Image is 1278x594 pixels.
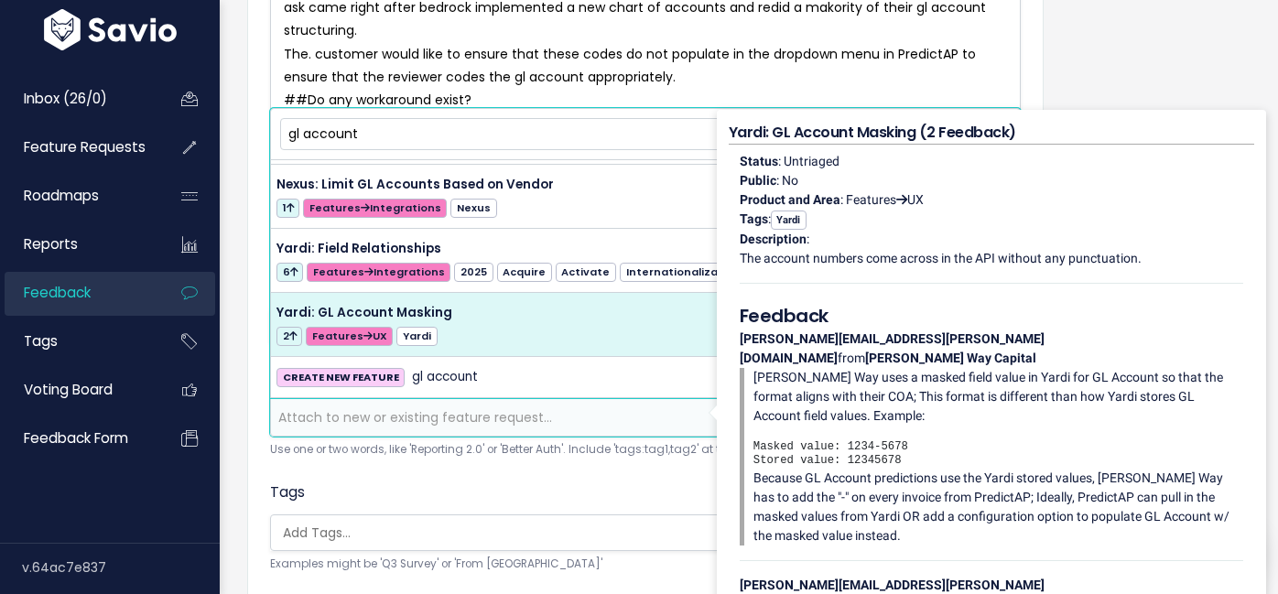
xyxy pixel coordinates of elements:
a: Feedback [5,272,152,314]
span: Nexus [450,199,496,218]
span: Acquire [497,263,552,282]
strong: CREATE NEW FEATURE [283,370,399,384]
span: Activate [556,263,616,282]
img: logo-white.9d6f32f41409.svg [39,9,181,50]
a: Inbox (26/0) [5,78,152,120]
strong: Description [740,232,807,246]
span: Yardi [396,327,437,346]
span: Feedback [24,283,91,302]
span: Inbox (26/0) [24,89,107,108]
small: Use one or two words, like 'Reporting 2.0' or 'Better Auth'. Include 'tags:tag1,tag2' at the end ... [270,440,1021,459]
p: [PERSON_NAME] Way uses a masked field value in Yardi for GL Account so that the format aligns wit... [753,368,1243,426]
strong: [PERSON_NAME][EMAIL_ADDRESS][PERSON_NAME][DOMAIN_NAME] [740,331,1045,365]
strong: Public [740,173,776,188]
a: Roadmaps [5,175,152,217]
span: Features Integrations [307,263,450,282]
strong: [PERSON_NAME] Way Capital [865,351,1036,365]
strong: Status [740,154,778,168]
span: ##Do any workaround exist? [284,91,471,109]
label: Tags [270,481,305,503]
strong: Tags [740,211,768,226]
span: 2025 [454,263,493,282]
div: v.64ac7e837 [22,544,220,591]
span: Features UX [306,327,393,346]
a: Reports [5,223,152,265]
span: Attach to new or existing feature request... [278,408,552,427]
span: Tags [24,331,58,351]
span: Voting Board [24,380,113,399]
span: 2 [276,327,302,346]
input: Add Tags... [276,524,1024,543]
span: Nexus: Limit GL Accounts Based on Vendor [276,176,554,193]
span: Yardi [771,211,807,230]
a: Feedback form [5,417,152,459]
span: Features Integrations [303,199,447,218]
h5: Feedback [740,302,1243,329]
span: gl account [412,366,478,388]
p: Because GL Account predictions use the Yardi stored values, [PERSON_NAME] Way has to add the "-" ... [753,469,1243,545]
strong: Product and Area [740,192,840,207]
code: Masked value: 1234-5678 Stored value: 12345678 [753,440,908,467]
span: 1 [276,199,299,218]
span: Reports [24,234,78,254]
a: Voting Board [5,369,152,411]
span: Feature Requests [24,137,146,157]
span: Roadmaps [24,186,99,205]
span: Yardi: GL Account Masking [276,304,452,321]
span: Yardi: Field Relationships [276,240,441,257]
span: The. customer would like to ensure that these codes do not populate in the dropdown menu in Predi... [284,45,980,86]
span: Feedback form [24,428,128,448]
a: Feature Requests [5,126,152,168]
h4: Yardi: GL Account Masking (2 Feedback) [729,122,1254,145]
small: Examples might be 'Q3 Survey' or 'From [GEOGRAPHIC_DATA]' [270,555,1021,574]
p: The account numbers come across in the API without any punctuation. [740,249,1243,268]
span: 6 [276,263,303,282]
span: Internationalization [620,263,746,282]
a: Tags [5,320,152,362]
